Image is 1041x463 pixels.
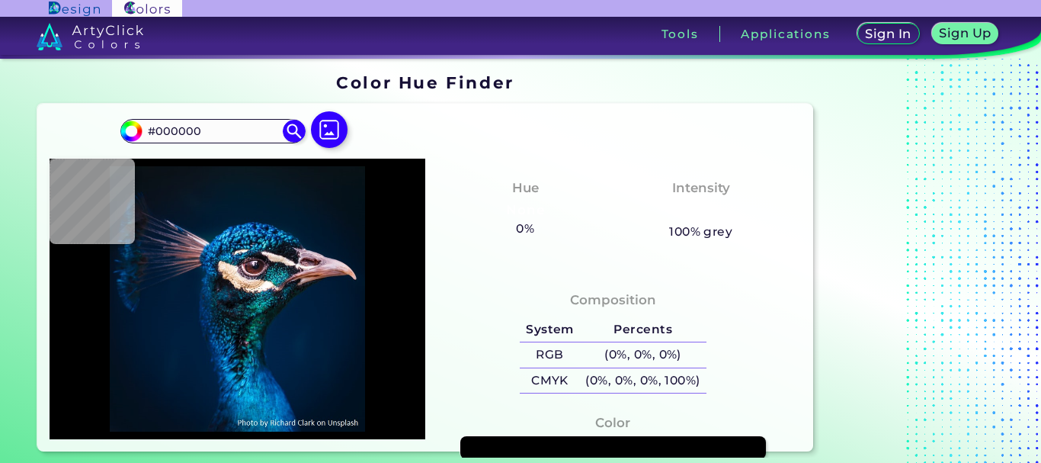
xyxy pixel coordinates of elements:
input: type color.. [143,121,284,141]
h5: CMYK [520,368,579,394]
h4: Composition [570,289,656,311]
h5: System [520,317,579,342]
h1: Color Hue Finder [336,71,514,94]
img: logo_artyclick_colors_white.svg [37,23,144,50]
h3: Applications [741,28,830,40]
h5: 0% [511,219,540,239]
a: Sign In [860,24,916,43]
h5: Sign In [868,28,909,40]
img: icon picture [311,111,348,148]
h4: Intensity [672,177,730,199]
h5: Percents [580,317,706,342]
h4: Color [595,412,630,434]
a: Sign Up [935,24,995,43]
img: icon search [283,120,306,143]
h3: Tools [661,28,699,40]
h5: Sign Up [942,27,989,39]
h5: 100% grey [669,222,732,242]
h3: None [500,201,551,220]
h5: (0%, 0%, 0%) [580,342,706,368]
img: img_pavlin.jpg [57,166,418,432]
img: ArtyClick Design logo [49,2,100,16]
h5: RGB [520,342,579,368]
h5: (0%, 0%, 0%, 100%) [580,368,706,394]
h4: Hue [512,177,539,199]
h3: None [675,201,726,220]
